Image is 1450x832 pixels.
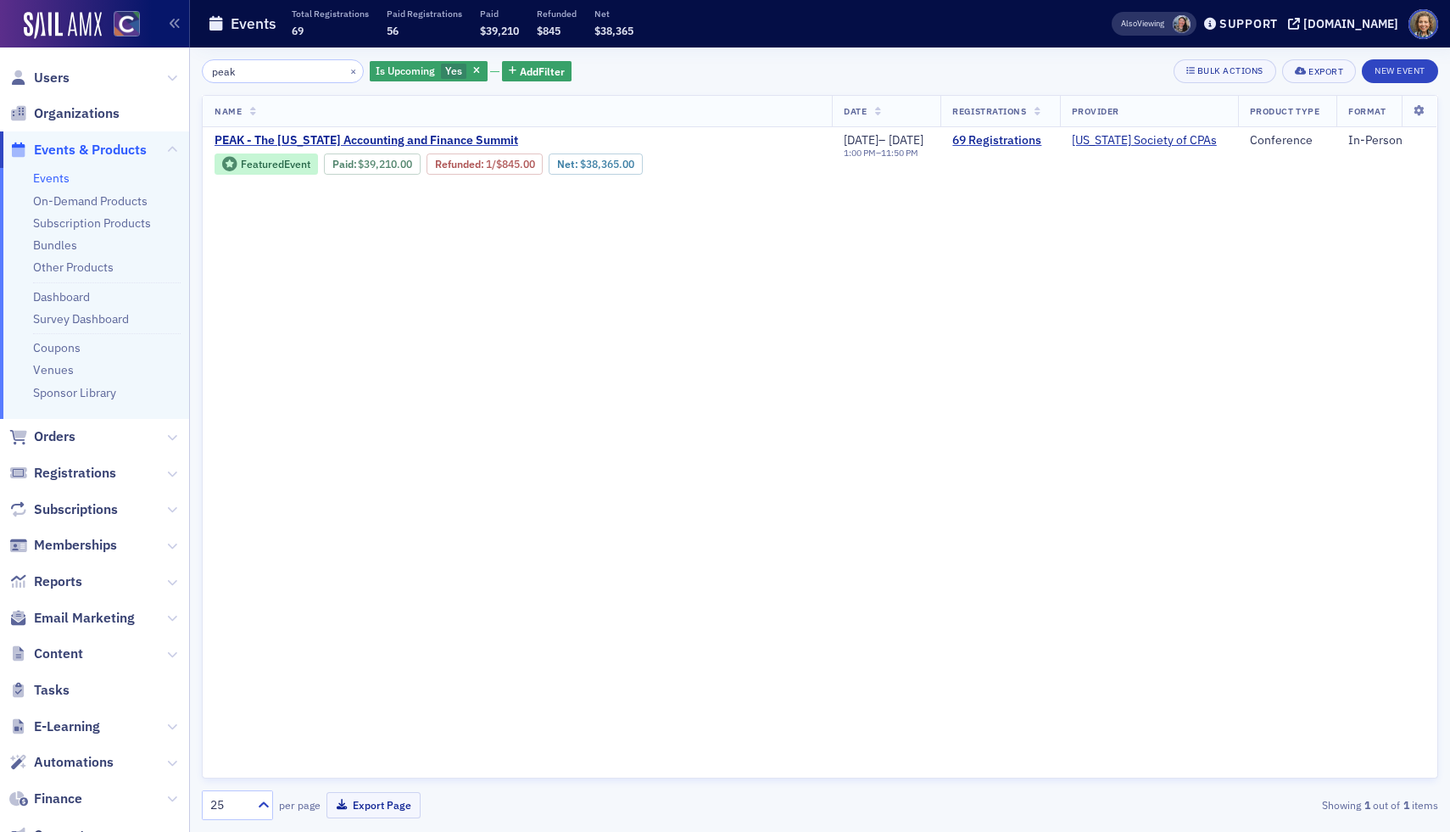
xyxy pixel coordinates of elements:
[9,572,82,591] a: Reports
[520,64,565,79] span: Add Filter
[9,536,117,555] a: Memberships
[24,12,102,39] img: SailAMX
[326,792,421,818] button: Export Page
[9,681,70,700] a: Tasks
[9,790,82,808] a: Finance
[370,61,488,82] div: Yes
[376,64,435,77] span: Is Upcoming
[33,340,81,355] a: Coupons
[1038,797,1438,812] div: Showing out of items
[1348,105,1386,117] span: Format
[215,133,518,148] span: PEAK - The Colorado Accounting and Finance Summit
[557,158,580,170] span: Net :
[324,154,421,174] div: Paid: 104 - $3921000
[1288,18,1404,30] button: [DOMAIN_NAME]
[102,11,140,40] a: View Homepage
[1362,62,1438,77] a: New Event
[537,8,577,20] p: Refunded
[594,8,633,20] p: Net
[215,133,787,148] a: PEAK - The [US_STATE] Accounting and Finance Summit
[34,718,100,736] span: E-Learning
[34,464,116,483] span: Registrations
[34,104,120,123] span: Organizations
[1408,9,1438,39] span: Profile
[435,158,481,170] a: Refunded
[435,158,486,170] span: :
[34,500,118,519] span: Subscriptions
[480,8,519,20] p: Paid
[279,797,321,812] label: per page
[952,133,1047,148] a: 69 Registrations
[215,154,318,175] div: Featured Event
[33,260,114,275] a: Other Products
[33,385,116,400] a: Sponsor Library
[889,132,923,148] span: [DATE]
[33,362,74,377] a: Venues
[9,645,83,663] a: Content
[33,215,151,231] a: Subscription Products
[881,147,918,159] time: 11:50 PM
[427,154,543,174] div: Refunded: 104 - $3921000
[1072,105,1119,117] span: Provider
[34,790,82,808] span: Finance
[34,427,75,446] span: Orders
[1072,133,1217,148] a: [US_STATE] Society of CPAs
[292,8,369,20] p: Total Registrations
[1400,797,1412,812] strong: 1
[34,69,70,87] span: Users
[1197,66,1263,75] div: Bulk Actions
[34,609,135,628] span: Email Marketing
[9,500,118,519] a: Subscriptions
[332,158,354,170] a: Paid
[1173,15,1191,33] span: Tiffany Carson
[952,105,1026,117] span: Registrations
[9,104,120,123] a: Organizations
[480,24,519,37] span: $39,210
[1250,133,1325,148] div: Conference
[844,147,876,159] time: 1:00 PM
[445,64,462,77] span: Yes
[210,796,248,814] div: 25
[537,24,560,37] span: $845
[9,141,147,159] a: Events & Products
[387,24,399,37] span: 56
[387,8,462,20] p: Paid Registrations
[9,464,116,483] a: Registrations
[1348,133,1425,148] div: In-Person
[9,427,75,446] a: Orders
[241,159,310,169] div: Featured Event
[1174,59,1276,83] button: Bulk Actions
[1282,59,1356,83] button: Export
[844,148,923,159] div: –
[33,289,90,304] a: Dashboard
[549,154,642,174] div: Net: $3836500
[9,753,114,772] a: Automations
[292,24,304,37] span: 69
[202,59,364,83] input: Search…
[231,14,276,34] h1: Events
[1219,16,1278,31] div: Support
[9,609,135,628] a: Email Marketing
[34,141,147,159] span: Events & Products
[34,645,83,663] span: Content
[33,170,70,186] a: Events
[594,24,633,37] span: $38,365
[1121,18,1164,30] span: Viewing
[844,132,878,148] span: [DATE]
[332,158,359,170] span: :
[1250,105,1319,117] span: Product Type
[1121,18,1137,29] div: Also
[34,572,82,591] span: Reports
[1303,16,1398,31] div: [DOMAIN_NAME]
[34,681,70,700] span: Tasks
[9,718,100,736] a: E-Learning
[34,536,117,555] span: Memberships
[215,105,242,117] span: Name
[346,63,361,78] button: ×
[502,61,572,82] button: AddFilter
[580,158,634,170] span: $38,365.00
[114,11,140,37] img: SailAMX
[844,105,867,117] span: Date
[33,311,129,327] a: Survey Dashboard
